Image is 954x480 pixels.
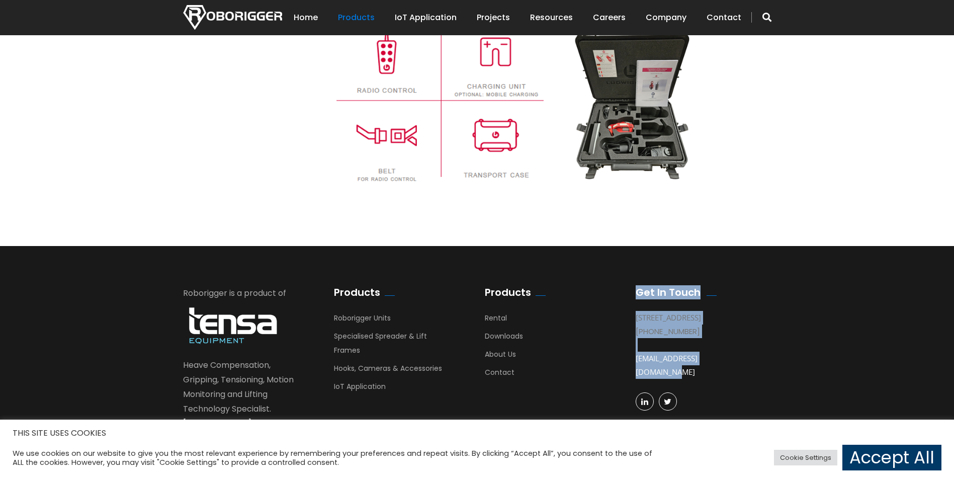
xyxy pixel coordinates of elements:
a: [DOMAIN_NAME] [183,418,251,429]
a: Home [294,2,318,33]
a: Twitter [659,392,677,411]
a: IoT Application [334,381,386,396]
a: Roborigger Units [334,313,391,328]
a: Hooks, Cameras & Accessories [334,363,442,378]
a: linkedin [636,392,654,411]
div: We use cookies on our website to give you the most relevant experience by remembering your prefer... [13,449,663,467]
a: Careers [593,2,626,33]
div: Roborigger is a product of Heave Compensation, Gripping, Tensioning, Motion Monitoring and Liftin... [183,286,304,431]
div: [STREET_ADDRESS] [636,311,756,325]
h2: Get In Touch [636,286,701,298]
a: Accept All [842,445,941,470]
a: Rental [485,313,507,328]
a: Contact [485,367,514,382]
a: Resources [530,2,573,33]
h5: THIS SITE USES COOKIES [13,427,941,440]
a: IoT Application [395,2,457,33]
a: Projects [477,2,510,33]
a: Specialised Spreader & Lift Frames [334,331,427,360]
a: Products [338,2,375,33]
img: Nortech [183,5,282,30]
div: [PHONE_NUMBER] [636,325,756,338]
a: Contact [707,2,741,33]
h2: Products [485,286,531,298]
a: Downloads [485,331,523,346]
a: [EMAIL_ADDRESS][DOMAIN_NAME] [636,353,698,377]
h2: Products [334,286,380,298]
a: Cookie Settings [774,450,837,465]
a: About Us [485,349,516,364]
a: Company [646,2,686,33]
